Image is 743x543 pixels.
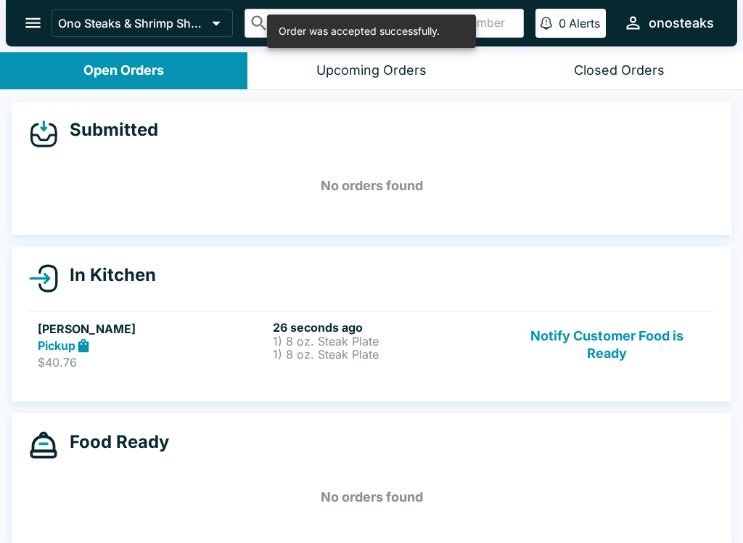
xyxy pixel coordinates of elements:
p: Alerts [569,16,600,30]
h4: Submitted [58,119,158,141]
p: $40.76 [38,355,267,370]
h5: No orders found [29,160,714,212]
h5: No orders found [29,471,714,523]
strong: Pickup [38,338,75,353]
button: Notify Customer Food is Ready [509,320,705,370]
p: 1) 8 oz. Steak Plate [273,335,502,348]
p: 0 [559,16,566,30]
h4: In Kitchen [58,264,156,286]
p: 1) 8 oz. Steak Plate [273,348,502,361]
button: open drawer [15,4,52,41]
div: Order was accepted successfully. [279,19,440,44]
div: Upcoming Orders [316,62,427,79]
div: Closed Orders [574,62,665,79]
p: Ono Steaks & Shrimp Shack [58,16,206,30]
h6: 26 seconds ago [273,320,502,335]
h4: Food Ready [58,431,169,453]
button: onosteaks [617,7,720,38]
a: [PERSON_NAME]Pickup$40.7626 seconds ago1) 8 oz. Steak Plate1) 8 oz. Steak PlateNotify Customer Fo... [29,311,714,379]
button: Ono Steaks & Shrimp Shack [52,9,233,37]
div: Open Orders [83,62,164,79]
div: onosteaks [649,15,714,32]
h5: [PERSON_NAME] [38,320,267,338]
